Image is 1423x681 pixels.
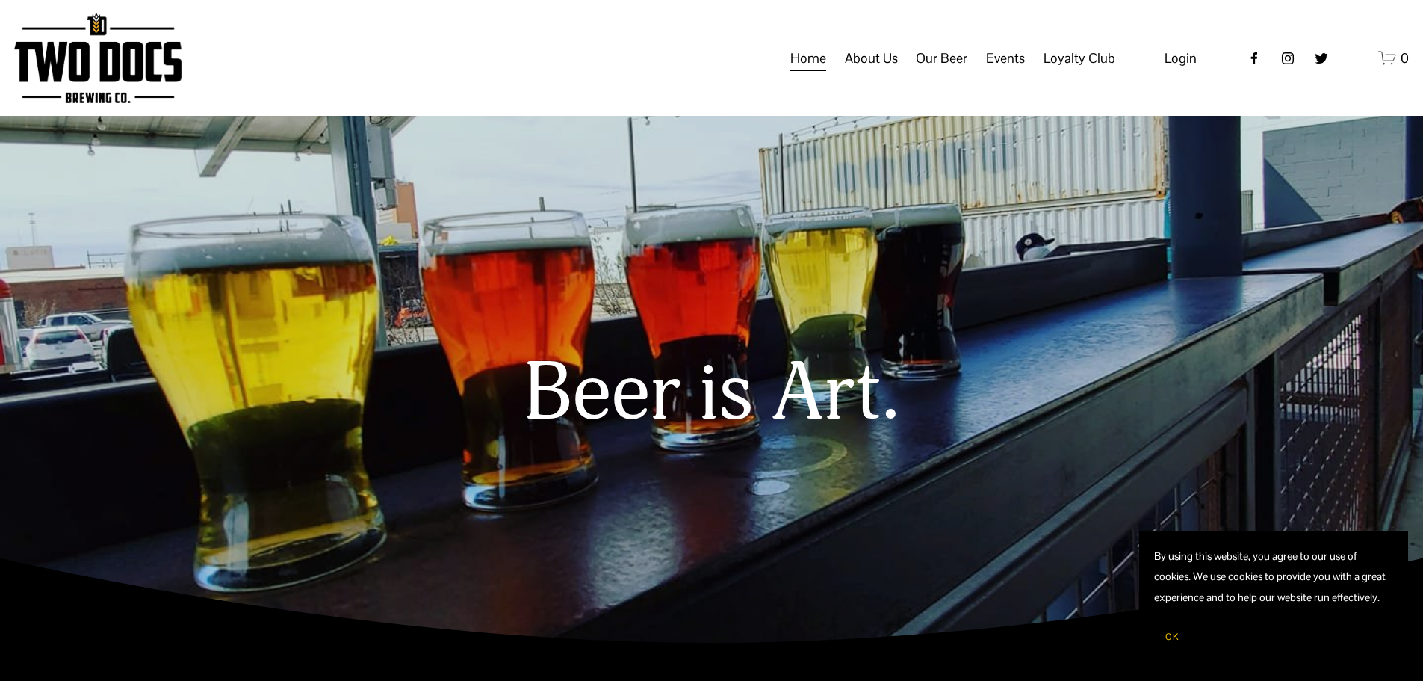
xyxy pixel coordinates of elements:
span: Events [986,46,1025,71]
a: twitter-unauth [1314,51,1329,66]
button: OK [1154,623,1190,651]
a: folder dropdown [845,44,898,73]
span: Loyalty Club [1044,46,1115,71]
span: About Us [845,46,898,71]
a: instagram-unauth [1280,51,1295,66]
a: 0 items in cart [1378,49,1409,67]
p: By using this website, you agree to our use of cookies. We use cookies to provide you with a grea... [1154,546,1393,608]
span: Our Beer [916,46,967,71]
a: folder dropdown [916,44,967,73]
a: folder dropdown [986,44,1025,73]
a: Login [1165,46,1197,71]
a: Home [790,44,826,73]
span: OK [1165,631,1179,643]
span: 0 [1401,49,1409,67]
img: Two Docs Brewing Co. [14,13,182,103]
a: folder dropdown [1044,44,1115,73]
span: Login [1165,49,1197,67]
h1: Beer is Art. [189,349,1235,440]
section: Cookie banner [1139,531,1408,666]
a: Facebook [1247,51,1262,66]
